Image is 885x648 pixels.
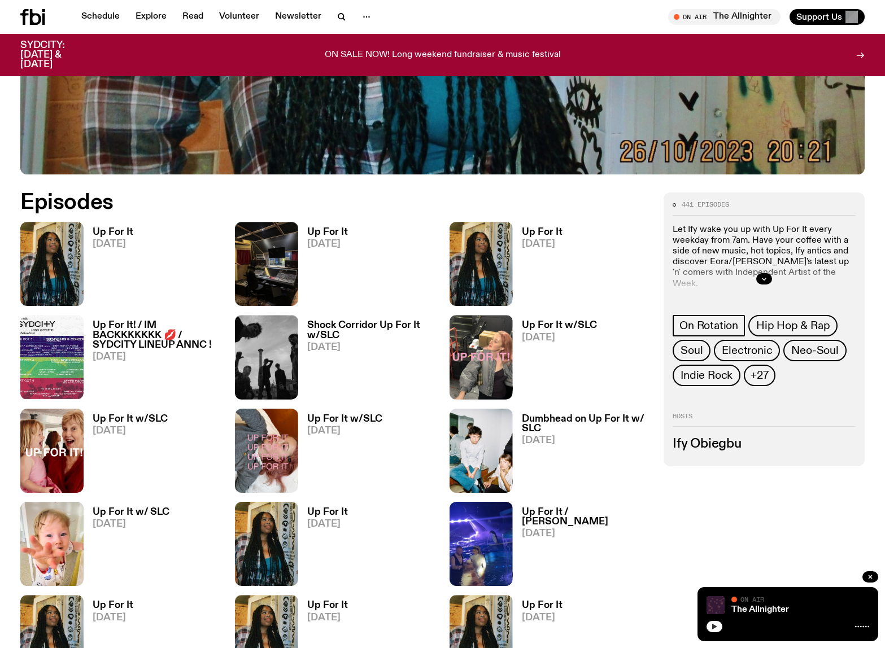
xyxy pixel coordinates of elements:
span: [DATE] [93,352,221,362]
a: Up For It w/SLC[DATE] [298,414,382,493]
span: Electronic [722,344,772,357]
a: Volunteer [212,9,266,25]
h3: Up For It [93,227,133,237]
h3: Up For It [307,507,348,517]
h3: Up For It w/SLC [522,321,597,330]
img: baby slc [20,502,84,586]
a: Up For It[DATE] [298,227,348,306]
img: Ify - a Brown Skin girl with black braided twists, looking up to the side with her tongue stickin... [235,502,298,586]
span: [DATE] [307,519,348,529]
span: [DATE] [307,613,348,623]
p: ON SALE NOW! Long weekend fundraiser & music festival [325,50,561,60]
h3: Up For It [307,227,348,237]
h3: Ify Obiegbu [673,438,856,450]
h3: Up For It [307,601,348,610]
h3: Up For It! / IM BACKKKKKKK 💋 / SYDCITY LINEUP ANNC ! [93,321,221,349]
span: On Air [740,596,764,603]
a: Shock Corridor Up For It w/SLC[DATE] [298,321,436,399]
h3: Up For It w/SLC [307,414,382,424]
img: shock corridor 4 SLC [235,315,298,399]
a: Up For It[DATE] [84,227,133,306]
span: [DATE] [307,426,382,436]
span: [DATE] [522,436,651,445]
span: +27 [751,369,768,382]
a: Soul [673,340,710,361]
span: [DATE] [93,613,133,623]
a: Up For It[DATE] [298,507,348,586]
span: On Rotation [679,319,738,332]
h3: Up For It [522,601,563,610]
h3: Up For It / [PERSON_NAME] [522,507,651,527]
span: [DATE] [522,529,651,538]
a: Dumbhead on Up For It w/ SLC[DATE] [513,414,651,493]
span: [DATE] [93,426,168,436]
button: On AirThe Allnighter [668,9,781,25]
span: Support Us [796,12,842,22]
a: Hip Hop & Rap [748,315,838,336]
a: Schedule [75,9,127,25]
h3: Up For It w/ SLC [93,507,169,517]
span: Neo-Soul [791,344,838,357]
a: Newsletter [268,9,328,25]
a: Indie Rock [673,365,740,386]
a: Explore [129,9,173,25]
img: dumbhead 4 slc [450,409,513,493]
span: Indie Rock [681,369,733,382]
span: [DATE] [522,613,563,623]
a: Neo-Soul [783,340,846,361]
p: Let Ify wake you up with Up For It every weekday from 7am. Have your coffee with a side of new mu... [673,225,856,290]
span: Hip Hop & Rap [756,319,830,332]
a: Up For It w/ SLC[DATE] [84,507,169,586]
button: Support Us [790,9,865,25]
img: Ify - a Brown Skin girl with black braided twists, looking up to the side with her tongue stickin... [20,222,84,306]
h3: Up For It [522,227,563,237]
span: [DATE] [522,333,597,343]
span: [DATE] [93,239,133,249]
h2: Hosts [673,413,856,427]
h3: Dumbhead on Up For It w/ SLC [522,414,651,434]
span: [DATE] [522,239,563,249]
a: The Allnighter [731,605,789,614]
h3: Up For It w/SLC [93,414,168,424]
a: Up For It[DATE] [513,227,563,306]
span: [DATE] [307,343,436,352]
a: Up For It! / IM BACKKKKKKK 💋 / SYDCITY LINEUP ANNC ![DATE] [84,321,221,399]
a: On Rotation [673,315,745,336]
a: Up For It / [PERSON_NAME][DATE] [513,507,651,586]
a: Electronic [714,340,780,361]
h2: Episodes [20,192,579,213]
h3: Shock Corridor Up For It w/SLC [307,321,436,340]
a: Up For It w/SLC[DATE] [84,414,168,493]
span: [DATE] [93,519,169,529]
a: Up For It w/SLC[DATE] [513,321,597,399]
button: +27 [744,365,775,386]
span: [DATE] [307,239,348,249]
span: Soul [681,344,703,357]
img: Ify - a Brown Skin girl with black braided twists, looking up to the side with her tongue stickin... [450,222,513,306]
a: Read [176,9,210,25]
span: 441 episodes [682,202,729,208]
h3: SYDCITY: [DATE] & [DATE] [20,41,93,69]
h3: Up For It [93,601,133,610]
